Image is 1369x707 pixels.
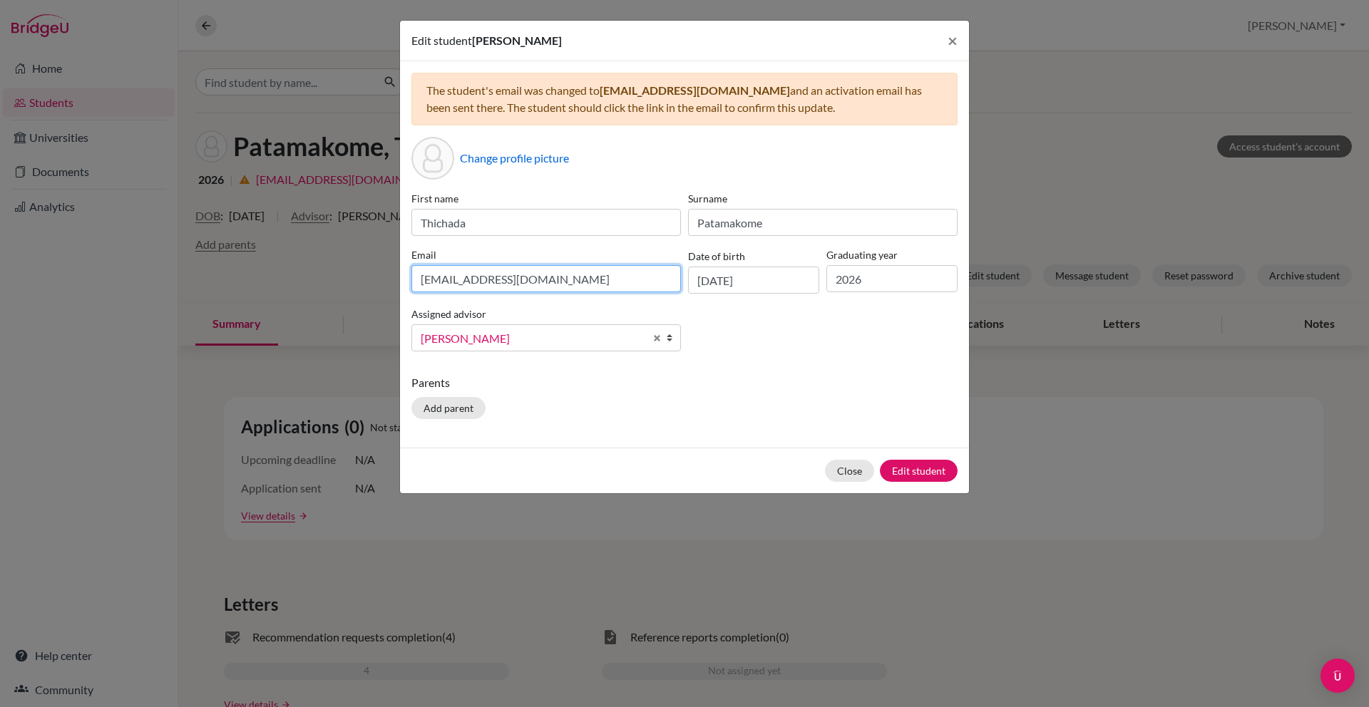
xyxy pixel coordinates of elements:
[411,306,486,321] label: Assigned advisor
[411,33,472,47] span: Edit student
[688,191,958,206] label: Surname
[411,191,681,206] label: First name
[411,397,486,419] button: Add parent
[411,247,681,262] label: Email
[421,329,645,348] span: [PERSON_NAME]
[472,33,562,47] span: [PERSON_NAME]
[688,267,819,294] input: dd/mm/yyyy
[688,249,745,264] label: Date of birth
[600,83,790,97] span: [EMAIL_ADDRESS][DOMAIN_NAME]
[880,460,958,482] button: Edit student
[411,374,958,391] p: Parents
[936,21,969,61] button: Close
[825,460,874,482] button: Close
[411,137,454,180] div: Profile picture
[948,30,958,51] span: ×
[1321,659,1355,693] div: Open Intercom Messenger
[411,73,958,125] div: The student's email was changed to and an activation email has been sent there. The student shoul...
[826,247,958,262] label: Graduating year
